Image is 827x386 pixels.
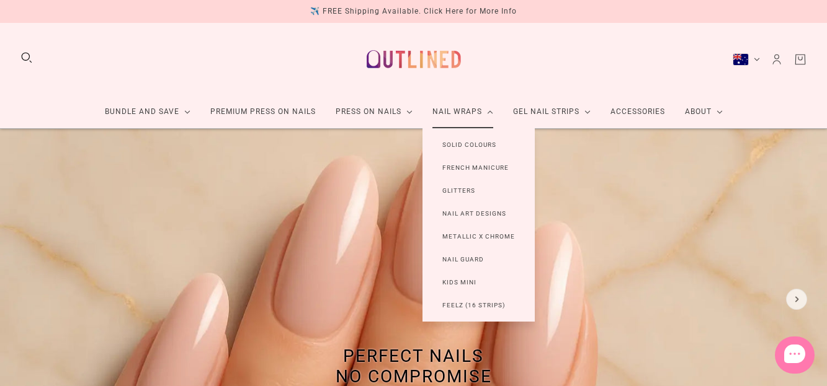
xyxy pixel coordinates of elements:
a: Glitters [422,179,495,202]
div: ✈️ FREE Shipping Available. Click Here for More Info [310,5,517,18]
a: French Manicure [422,156,529,179]
a: Bundle and Save [95,95,200,128]
a: Account [770,53,784,66]
button: Search [20,51,34,64]
a: Accessories [601,95,675,128]
a: Solid Colours [422,133,516,156]
a: Kids Mini [422,271,496,294]
a: About [675,95,733,128]
a: Cart [793,53,807,66]
a: Feelz (16 Strips) [422,294,525,317]
a: Nail Wraps [422,95,503,128]
a: Outlined [359,33,468,86]
a: Premium Press On Nails [200,95,326,128]
button: Australia [733,53,760,66]
a: Nail Guard [422,248,504,271]
a: Press On Nails [326,95,422,128]
a: Gel Nail Strips [503,95,601,128]
a: Nail Art Designs [422,202,526,225]
a: Metallic x Chrome [422,225,535,248]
